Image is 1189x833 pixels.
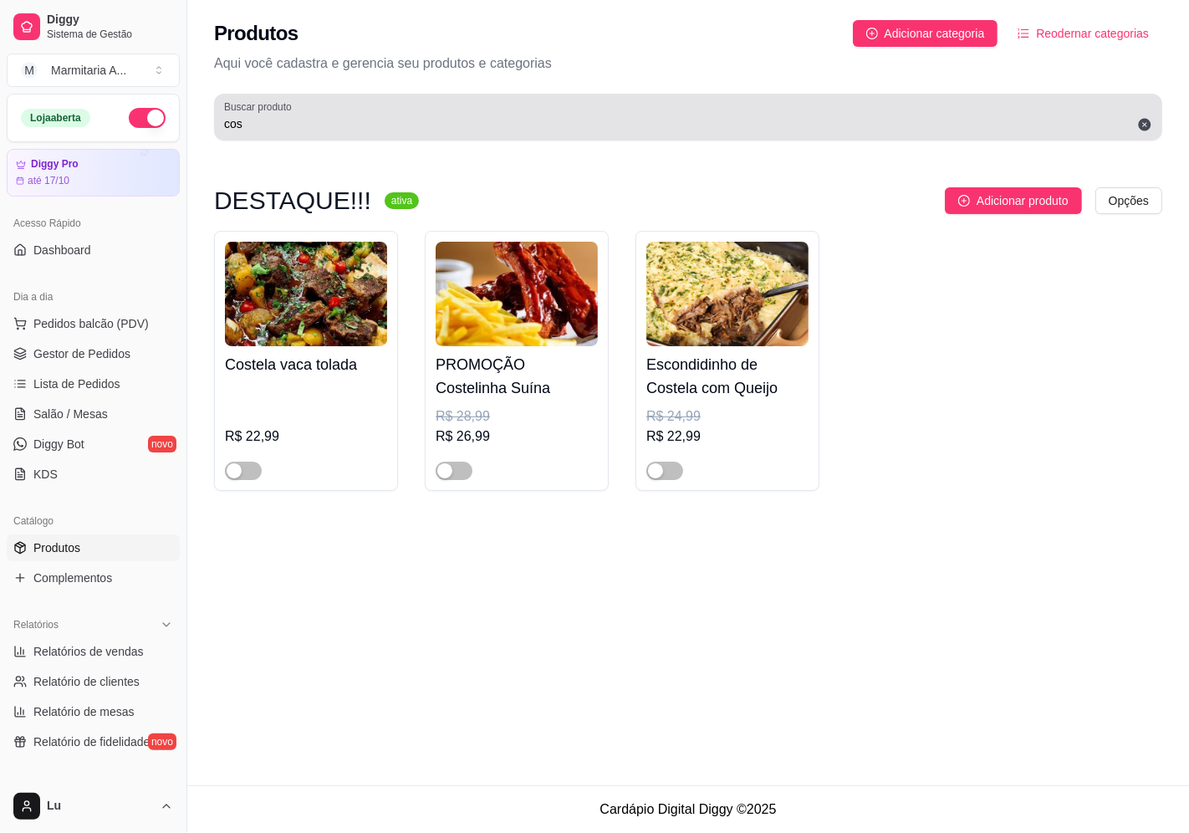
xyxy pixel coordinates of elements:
[225,353,387,376] h4: Costela vaca tolada
[7,7,180,47] a: DiggySistema de Gestão
[33,242,91,258] span: Dashboard
[33,539,80,556] span: Produtos
[33,673,140,690] span: Relatório de clientes
[7,786,180,826] button: Lu
[33,733,150,750] span: Relatório de fidelidade
[7,508,180,534] div: Catálogo
[47,28,173,41] span: Sistema de Gestão
[33,315,149,332] span: Pedidos balcão (PDV)
[646,427,809,447] div: R$ 22,99
[7,565,180,591] a: Complementos
[1109,192,1149,210] span: Opções
[7,371,180,397] a: Lista de Pedidos
[225,427,387,447] div: R$ 22,99
[1036,24,1149,43] span: Reodernar categorias
[1018,28,1029,39] span: ordered-list
[7,775,180,802] div: Gerenciar
[33,436,84,452] span: Diggy Bot
[977,192,1069,210] span: Adicionar produto
[33,703,135,720] span: Relatório de mesas
[7,210,180,237] div: Acesso Rápido
[47,13,173,28] span: Diggy
[21,62,38,79] span: M
[7,431,180,457] a: Diggy Botnovo
[436,242,598,346] img: product-image
[33,570,112,586] span: Complementos
[7,237,180,263] a: Dashboard
[28,174,69,187] article: até 17/10
[224,100,298,114] label: Buscar produto
[646,242,809,346] img: product-image
[214,191,371,211] h3: DESTAQUE!!!
[47,799,153,814] span: Lu
[33,466,58,483] span: KDS
[214,54,1162,74] p: Aqui você cadastra e gerencia seu produtos e categorias
[224,115,1152,132] input: Buscar produto
[7,149,180,197] a: Diggy Proaté 17/10
[945,187,1082,214] button: Adicionar produto
[7,698,180,725] a: Relatório de mesas
[646,353,809,400] h4: Escondidinho de Costela com Queijo
[7,728,180,755] a: Relatório de fidelidadenovo
[7,340,180,367] a: Gestor de Pedidos
[866,28,878,39] span: plus-circle
[33,345,130,362] span: Gestor de Pedidos
[1004,20,1162,47] button: Reodernar categorias
[33,376,120,392] span: Lista de Pedidos
[7,461,180,488] a: KDS
[21,109,90,127] div: Loja aberta
[51,62,126,79] div: Marmitaria A ...
[436,353,598,400] h4: PROMOÇÃO Costelinha Suína
[885,24,985,43] span: Adicionar categoria
[646,406,809,427] div: R$ 24,99
[33,643,144,660] span: Relatórios de vendas
[7,638,180,665] a: Relatórios de vendas
[31,158,79,171] article: Diggy Pro
[187,785,1189,833] footer: Cardápio Digital Diggy © 2025
[7,401,180,427] a: Salão / Mesas
[7,284,180,310] div: Dia a dia
[958,195,970,207] span: plus-circle
[7,310,180,337] button: Pedidos balcão (PDV)
[436,406,598,427] div: R$ 28,99
[1095,187,1162,214] button: Opções
[436,427,598,447] div: R$ 26,99
[129,108,166,128] button: Alterar Status
[7,54,180,87] button: Select a team
[13,618,59,631] span: Relatórios
[385,192,419,209] sup: ativa
[33,406,108,422] span: Salão / Mesas
[225,242,387,346] img: product-image
[7,668,180,695] a: Relatório de clientes
[214,20,299,47] h2: Produtos
[7,534,180,561] a: Produtos
[853,20,998,47] button: Adicionar categoria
